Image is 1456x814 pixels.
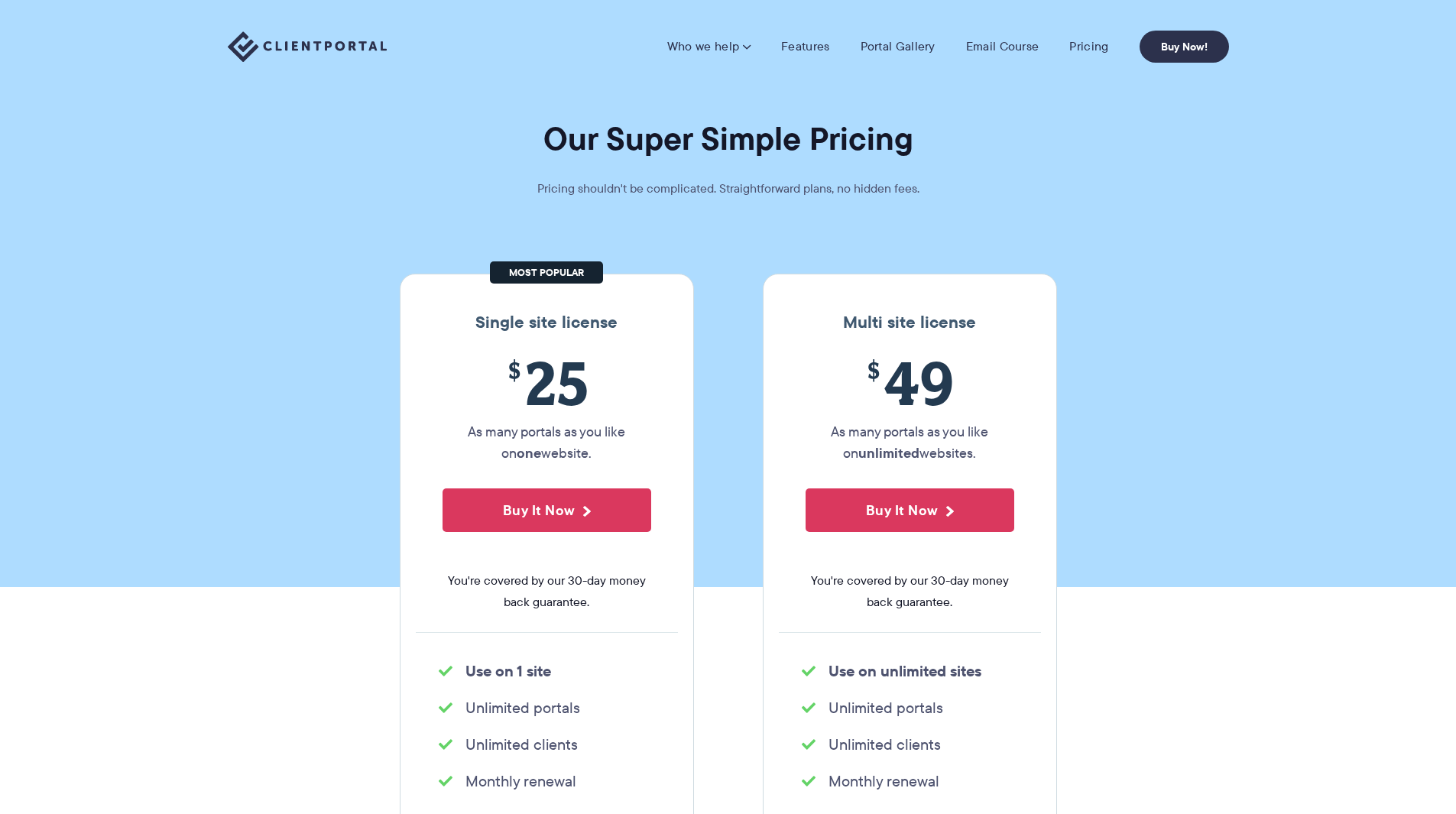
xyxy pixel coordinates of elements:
[439,734,655,755] li: Unlimited clients
[802,734,1018,755] li: Unlimited clients
[667,39,751,54] a: Who we help
[1069,39,1108,54] a: Pricing
[966,39,1039,54] a: Email Course
[806,570,1014,613] span: You're covered by our 30-day money back guarantee.
[781,39,829,54] a: Features
[443,570,651,613] span: You're covered by our 30-day money back guarantee.
[861,39,936,54] a: Portal Gallery
[806,348,1014,417] span: 49
[416,313,678,332] h3: Single site license
[806,488,1014,532] button: Buy It Now
[465,660,551,683] strong: Use on 1 site
[802,770,1018,792] li: Monthly renewal
[829,660,981,683] strong: Use on unlimited sites
[439,697,655,718] li: Unlimited portals
[499,178,958,199] p: Pricing shouldn't be complicated. Straightforward plans, no hidden fees.
[806,421,1014,464] p: As many portals as you like on websites.
[517,443,541,463] strong: one
[802,697,1018,718] li: Unlimited portals
[443,421,651,464] p: As many portals as you like on website.
[443,488,651,532] button: Buy It Now
[858,443,919,463] strong: unlimited
[443,348,651,417] span: 25
[1140,31,1229,63] a: Buy Now!
[439,770,655,792] li: Monthly renewal
[779,313,1041,332] h3: Multi site license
